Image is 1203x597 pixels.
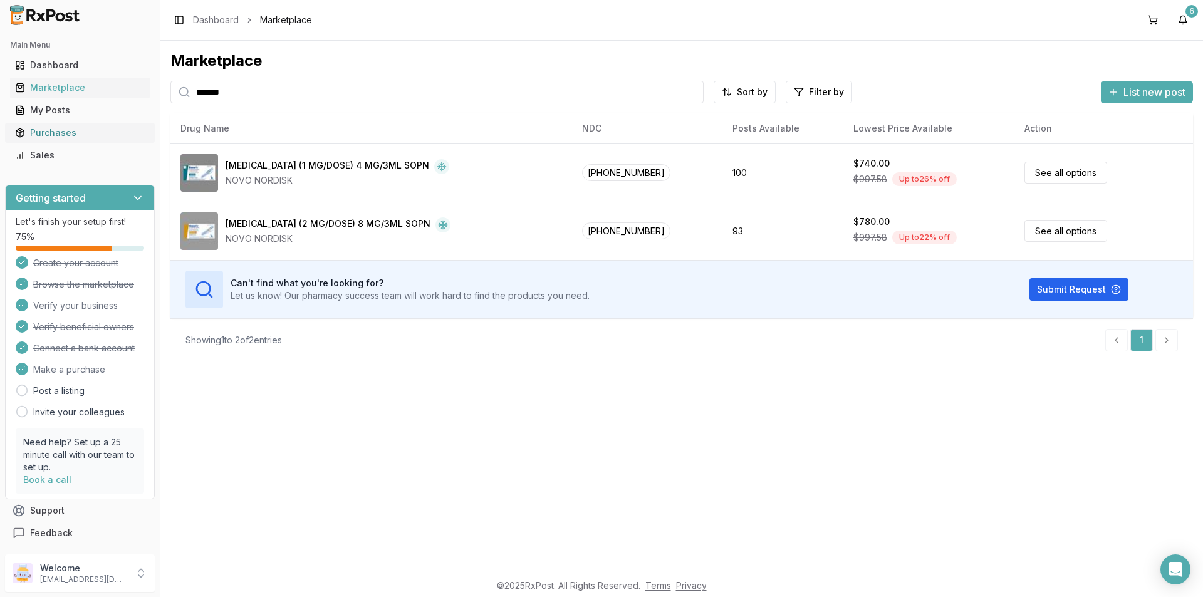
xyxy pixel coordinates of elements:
nav: breadcrumb [193,14,312,26]
div: Up to 26 % off [892,172,957,186]
th: Lowest Price Available [843,113,1014,143]
button: Dashboard [5,55,155,75]
p: Need help? Set up a 25 minute call with our team to set up. [23,436,137,474]
div: [MEDICAL_DATA] (1 MG/DOSE) 4 MG/3ML SOPN [226,159,429,174]
div: 6 [1185,5,1198,18]
a: My Posts [10,99,150,122]
div: NOVO NORDISK [226,232,450,245]
a: Post a listing [33,385,85,397]
button: 6 [1173,10,1193,30]
span: Browse the marketplace [33,278,134,291]
th: Posts Available [722,113,843,143]
div: Marketplace [170,51,1193,71]
div: Sales [15,149,145,162]
div: NOVO NORDISK [226,174,449,187]
a: List new post [1101,87,1193,100]
span: Filter by [809,86,844,98]
span: Connect a bank account [33,342,135,355]
span: Marketplace [260,14,312,26]
div: My Posts [15,104,145,117]
p: Let's finish your setup first! [16,215,144,228]
td: 93 [722,202,843,260]
span: Make a purchase [33,363,105,376]
button: Sort by [714,81,776,103]
h3: Getting started [16,190,86,205]
div: $740.00 [853,157,890,170]
div: Up to 22 % off [892,231,957,244]
th: NDC [572,113,722,143]
a: Purchases [10,122,150,144]
a: See all options [1024,162,1107,184]
div: Dashboard [15,59,145,71]
a: Dashboard [10,54,150,76]
button: Marketplace [5,78,155,98]
img: Ozempic (2 MG/DOSE) 8 MG/3ML SOPN [180,212,218,250]
button: Feedback [5,522,155,544]
a: Invite your colleagues [33,406,125,418]
button: Filter by [786,81,852,103]
a: Dashboard [193,14,239,26]
th: Drug Name [170,113,572,143]
div: $780.00 [853,215,890,228]
p: Let us know! Our pharmacy success team will work hard to find the products you need. [231,289,590,302]
button: List new post [1101,81,1193,103]
th: Action [1014,113,1193,143]
img: User avatar [13,563,33,583]
td: 100 [722,143,843,202]
span: [PHONE_NUMBER] [582,164,670,181]
div: Showing 1 to 2 of 2 entries [185,334,282,346]
span: $997.58 [853,173,887,185]
span: Verify your business [33,299,118,312]
a: Privacy [676,580,707,591]
span: Feedback [30,527,73,539]
p: Welcome [40,562,127,574]
button: Sales [5,145,155,165]
div: Purchases [15,127,145,139]
img: RxPost Logo [5,5,85,25]
a: Book a call [23,474,71,485]
a: 1 [1130,329,1153,351]
span: List new post [1123,85,1185,100]
a: Marketplace [10,76,150,99]
img: Ozempic (1 MG/DOSE) 4 MG/3ML SOPN [180,154,218,192]
div: [MEDICAL_DATA] (2 MG/DOSE) 8 MG/3ML SOPN [226,217,430,232]
span: Verify beneficial owners [33,321,134,333]
a: Sales [10,144,150,167]
div: Marketplace [15,81,145,94]
a: See all options [1024,220,1107,242]
nav: pagination [1105,329,1178,351]
button: My Posts [5,100,155,120]
span: $997.58 [853,231,887,244]
h3: Can't find what you're looking for? [231,277,590,289]
button: Support [5,499,155,522]
p: [EMAIL_ADDRESS][DOMAIN_NAME] [40,574,127,584]
button: Purchases [5,123,155,143]
span: [PHONE_NUMBER] [582,222,670,239]
button: Submit Request [1029,278,1128,301]
span: Sort by [737,86,768,98]
h2: Main Menu [10,40,150,50]
a: Terms [645,580,671,591]
span: 75 % [16,231,34,243]
span: Create your account [33,257,118,269]
div: Open Intercom Messenger [1160,554,1190,584]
